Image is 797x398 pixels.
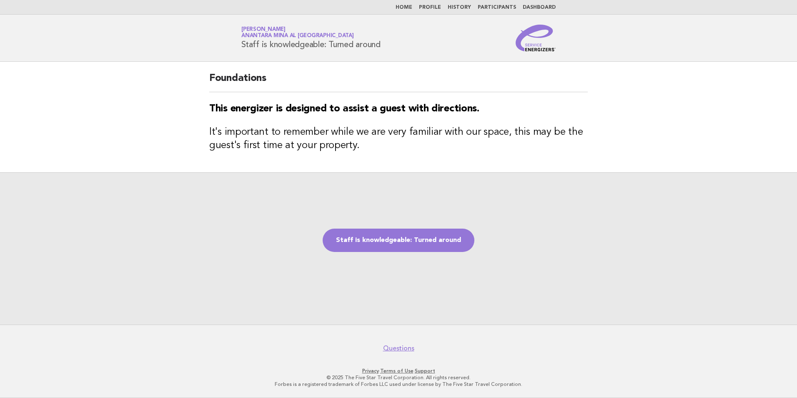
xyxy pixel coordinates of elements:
[209,126,588,152] h3: It's important to remember while we are very familiar with our space, this may be the guest's fir...
[209,72,588,92] h2: Foundations
[419,5,441,10] a: Profile
[380,368,414,374] a: Terms of Use
[448,5,471,10] a: History
[241,27,381,49] h1: Staff is knowledgeable: Turned around
[323,229,474,252] a: Staff is knowledgeable: Turned around
[415,368,435,374] a: Support
[362,368,379,374] a: Privacy
[523,5,556,10] a: Dashboard
[478,5,516,10] a: Participants
[241,27,354,38] a: [PERSON_NAME]Anantara Mina al [GEOGRAPHIC_DATA]
[516,25,556,51] img: Service Energizers
[143,368,654,374] p: · ·
[209,104,479,114] strong: This energizer is designed to assist a guest with directions.
[143,374,654,381] p: © 2025 The Five Star Travel Corporation. All rights reserved.
[241,33,354,39] span: Anantara Mina al [GEOGRAPHIC_DATA]
[383,344,414,353] a: Questions
[143,381,654,388] p: Forbes is a registered trademark of Forbes LLC used under license by The Five Star Travel Corpora...
[396,5,412,10] a: Home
